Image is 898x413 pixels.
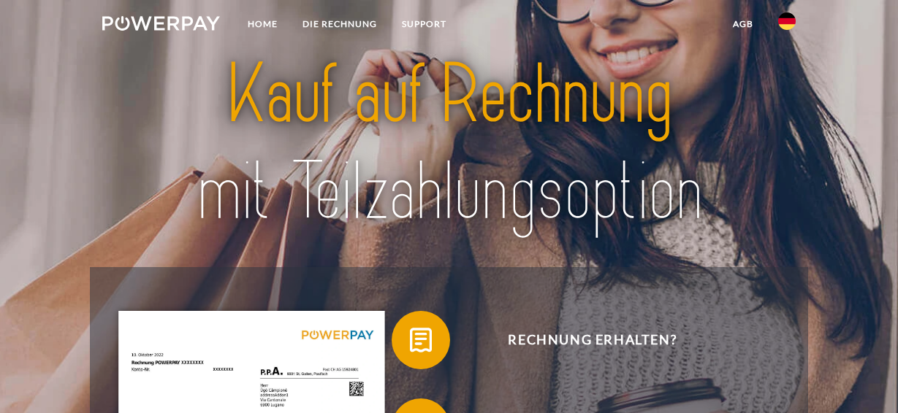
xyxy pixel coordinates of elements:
a: SUPPORT [389,11,459,37]
img: logo-powerpay-white.svg [102,16,220,31]
a: DIE RECHNUNG [290,11,389,37]
img: de [778,12,796,30]
span: Rechnung erhalten? [414,311,772,369]
a: agb [720,11,766,37]
button: Rechnung erhalten? [392,311,772,369]
img: qb_bill.svg [403,322,439,358]
a: Home [235,11,290,37]
img: title-powerpay_de.svg [136,42,761,245]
